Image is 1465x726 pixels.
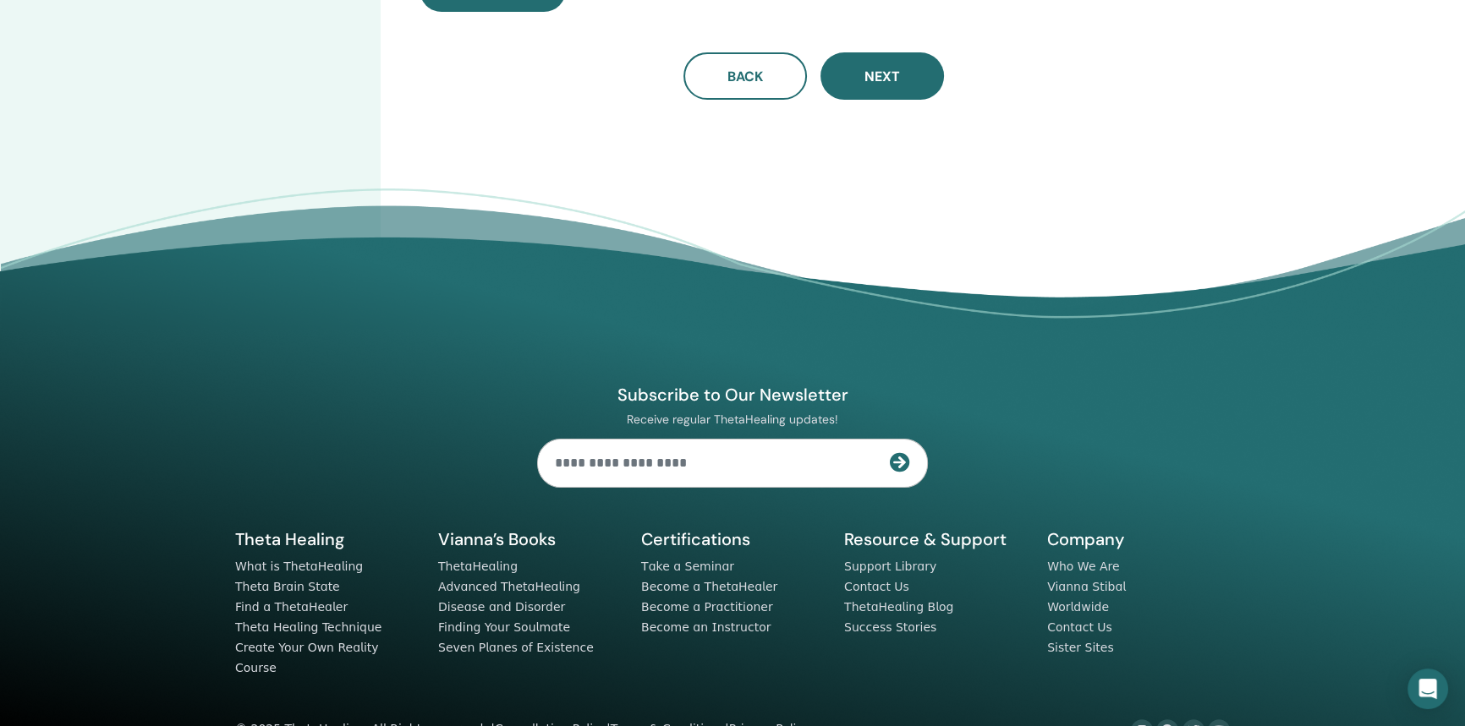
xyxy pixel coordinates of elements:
[1047,600,1109,614] a: Worldwide
[438,528,621,550] h5: Vianna’s Books
[235,600,348,614] a: Find a ThetaHealer
[235,641,379,674] a: Create Your Own Reality Course
[844,528,1027,550] h5: Resource & Support
[235,528,418,550] h5: Theta Healing
[235,580,340,593] a: Theta Brain State
[820,52,944,100] button: Next
[537,412,928,427] p: Receive regular ThetaHealing updates!
[537,384,928,406] h4: Subscribe to Our Newsletter
[235,560,363,573] a: What is ThetaHealing
[1047,641,1114,654] a: Sister Sites
[844,600,953,614] a: ThetaHealing Blog
[641,600,773,614] a: Become a Practitioner
[438,580,580,593] a: Advanced ThetaHealing
[1407,669,1448,709] div: Open Intercom Messenger
[235,620,381,634] a: Theta Healing Technique
[1047,560,1119,573] a: Who We Are
[683,52,807,100] button: Back
[1047,528,1230,550] h5: Company
[1047,580,1126,593] a: Vianna Stibal
[864,68,900,85] span: Next
[641,580,777,593] a: Become a ThetaHealer
[727,68,763,85] span: Back
[438,641,594,654] a: Seven Planes of Existence
[844,560,936,573] a: Support Library
[438,600,565,614] a: Disease and Disorder
[438,560,518,573] a: ThetaHealing
[844,580,909,593] a: Contact Us
[641,528,824,550] h5: Certifications
[438,620,570,634] a: Finding Your Soulmate
[641,560,734,573] a: Take a Seminar
[1047,620,1112,634] a: Contact Us
[641,620,771,634] a: Become an Instructor
[844,620,936,634] a: Success Stories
